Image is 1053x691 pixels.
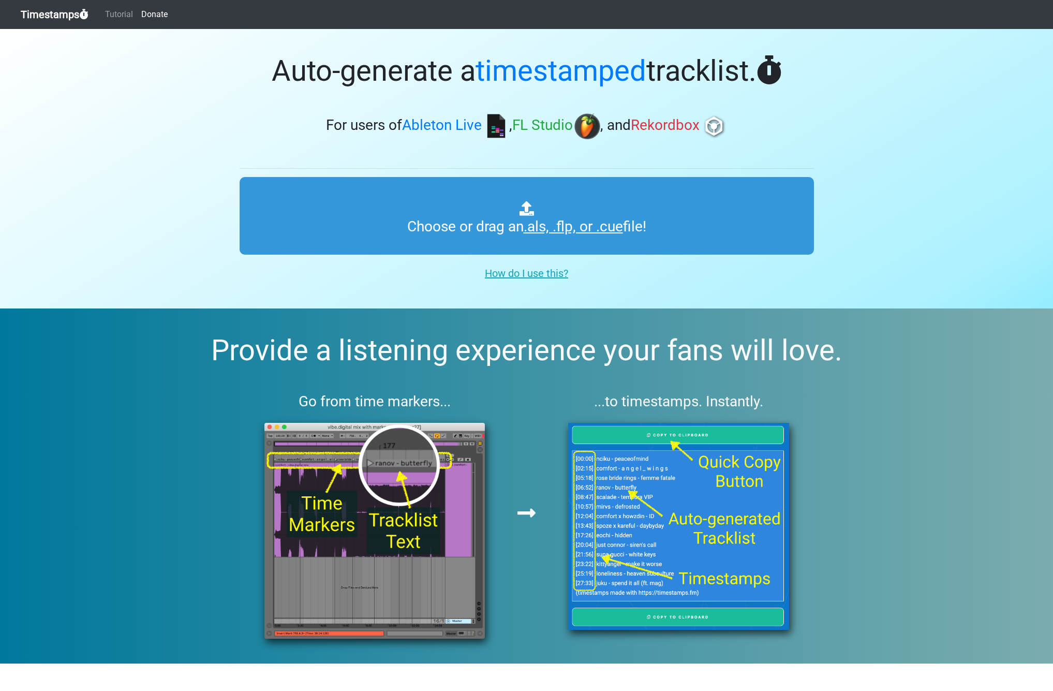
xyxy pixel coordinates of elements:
[240,54,814,89] h1: Auto-generate a tracklist.
[137,4,172,25] a: Donate
[483,113,509,139] img: ableton.png
[485,267,568,280] u: How do I use this?
[240,113,814,139] h3: For users of , , and
[512,117,573,134] span: FL Studio
[240,423,510,639] img: ableton%20screenshot%20bounce.png
[543,423,814,630] img: tsfm%20results.png
[240,393,510,410] h3: Go from time markers...
[25,333,1028,368] h2: Provide a listening experience your fans will love.
[101,4,137,25] a: Tutorial
[574,113,600,139] img: fl.png
[701,113,727,139] img: rb.png
[21,4,88,25] a: Timestamps
[476,54,646,88] span: timestamped
[402,117,482,134] span: Ableton Live
[543,393,814,410] h3: ...to timestamps. Instantly.
[631,117,700,134] span: Rekordbox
